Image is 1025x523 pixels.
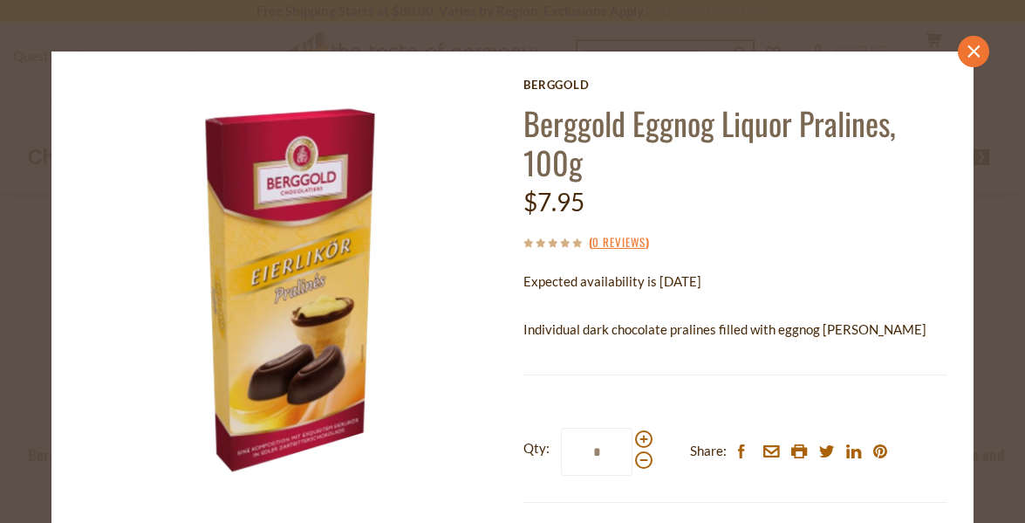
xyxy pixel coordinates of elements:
span: ( ) [589,233,649,251]
span: Share: [690,440,727,462]
a: Berggold Eggnog Liquor Pralines, 100g [523,100,896,185]
p: Expected availability is [DATE] [523,271,947,292]
a: 0 Reviews [592,233,646,252]
p: From Berggold Chocolatier, a family owned producer of fine chocolate pralines based in the German... [523,354,947,375]
strong: Qty: [523,437,550,459]
img: Berggold Eierlikoer Praline [78,78,502,503]
input: Qty: [561,428,632,476]
span: $7.95 [523,187,584,217]
p: Individual dark chocolate pralines filled with eggnog [PERSON_NAME] [523,319,947,341]
a: Berggold [523,78,947,92]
